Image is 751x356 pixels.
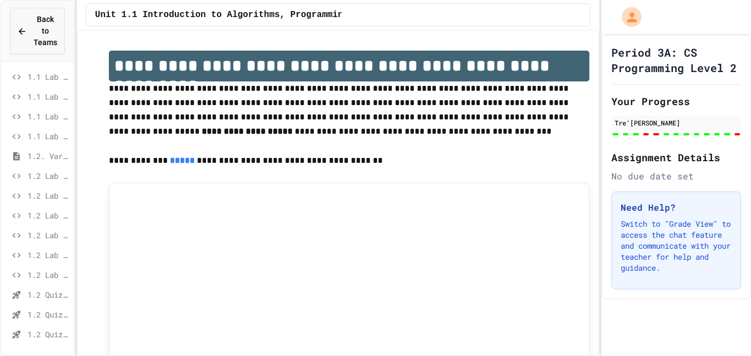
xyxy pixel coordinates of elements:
span: 1.1 Lab 6: Pattern Detective [27,130,69,142]
div: Tre'[PERSON_NAME] [615,118,738,128]
span: 1.2 Quiz 3: Variables and Data Types [27,328,69,340]
h2: Assignment Details [611,150,741,165]
span: 1.2 Lab 1: Pet Profile Fix [27,170,69,182]
span: 1.2 Lab 6: Scientific Calculator [27,269,69,281]
h3: Need Help? [621,201,732,214]
span: 1.2 Lab 3: Restaurant Order System [27,210,69,221]
span: 1.2 Lab 4: Team Stats Calculator [27,229,69,241]
button: Back to Teams [10,8,65,54]
div: My Account [610,4,644,30]
h1: Period 3A: CS Programming Level 2 [611,45,741,75]
span: 1.1 Lab 4: Code Assembly Challenge [27,91,69,102]
p: Switch to "Grade View" to access the chat feature and communicate with your teacher for help and ... [621,218,732,273]
span: 1.2 Lab 2: Library Card Creator [27,190,69,201]
span: 1.1 Lab 5: Travel Route Debugger [27,111,69,122]
span: 1.2 Quiz 2: Variables and Data Types [27,309,69,320]
div: No due date set [611,169,741,183]
span: Back to Teams [34,14,57,48]
span: 1.2. Variables and Data Types [27,150,69,162]
span: Unit 1.1 Introduction to Algorithms, Programming and Compilers [95,8,422,21]
span: 1.1 Lab 3: Debug Assembly [27,71,69,83]
h2: Your Progress [611,94,741,109]
span: 1.2 Lab 5: Weather Station Debugger [27,249,69,261]
span: 1.2 Quiz 1: Variables and Data Types [27,289,69,300]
